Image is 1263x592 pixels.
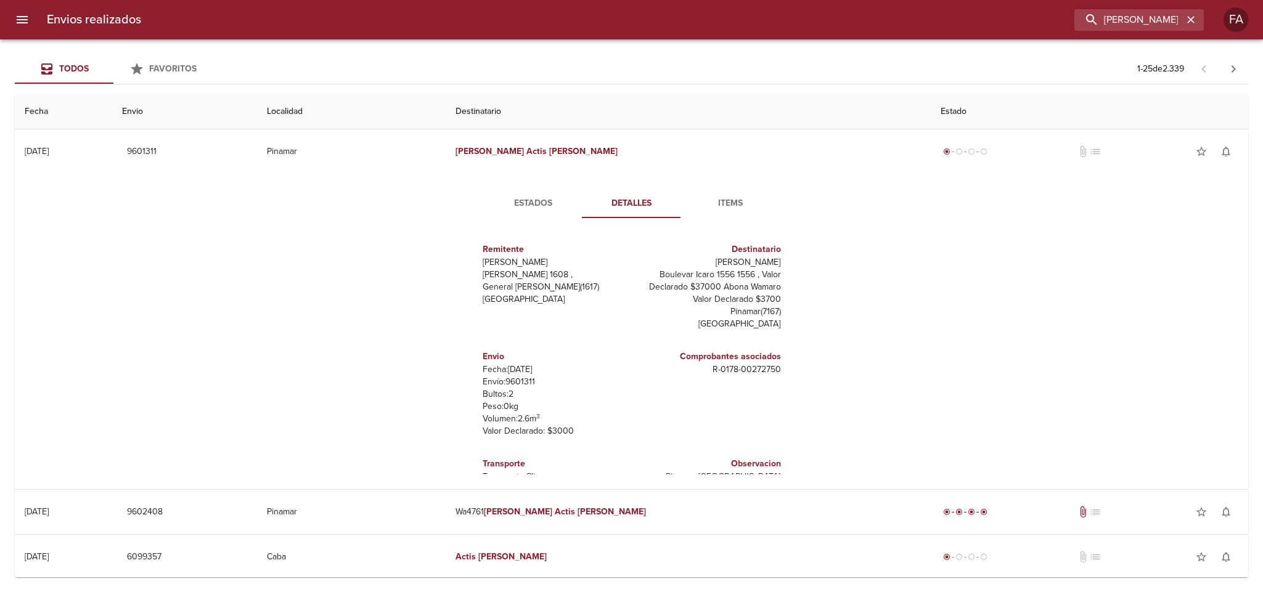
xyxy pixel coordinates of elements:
div: [DATE] [25,506,49,517]
input: buscar [1074,9,1183,31]
em: Actis [526,146,547,156]
button: Activar notificaciones [1214,545,1238,569]
div: [DATE] [25,551,49,562]
td: Caba [257,535,446,579]
td: Pinamar [257,129,446,174]
h6: Transporte [483,457,627,471]
span: No tiene documentos adjuntos [1077,551,1089,563]
em: [PERSON_NAME] [578,506,646,517]
th: Envio [112,94,257,129]
span: 9601311 [127,144,157,160]
span: Favoritos [149,63,197,74]
span: Items [689,196,772,211]
h6: Remitente [483,243,627,256]
div: Tabs Envios [15,54,212,84]
span: radio_button_checked [968,508,975,516]
div: Generado [941,551,990,563]
span: radio_button_unchecked [955,553,963,561]
span: radio_button_checked [955,508,963,516]
th: Estado [931,94,1248,129]
span: radio_button_checked [980,508,987,516]
span: star_border [1195,551,1208,563]
p: [PERSON_NAME] 1608 , [483,269,627,281]
span: radio_button_unchecked [980,553,987,561]
div: Entregado [941,506,990,518]
button: Activar notificaciones [1214,500,1238,524]
h6: Envios realizados [47,10,141,30]
p: Fecha: [DATE] [483,363,627,376]
td: Wa4761 [446,490,931,534]
p: Envío: 9601311 [483,376,627,388]
th: Fecha [15,94,112,129]
span: No tiene pedido asociado [1089,506,1102,518]
p: Valor Declarado: $ 3000 [483,425,627,437]
sup: 3 [536,412,540,420]
th: Destinatario [446,94,931,129]
p: Pinamar [GEOGRAPHIC_DATA] [637,471,781,483]
h6: Comprobantes asociados [637,350,781,363]
em: Actis [555,506,575,517]
span: notifications_none [1220,506,1232,518]
span: 9602408 [127,505,163,520]
p: [GEOGRAPHIC_DATA] [637,318,781,330]
button: Agregar a favoritos [1189,545,1214,569]
em: [PERSON_NAME] [456,146,524,156]
p: [PERSON_NAME] [483,256,627,269]
p: [PERSON_NAME] [637,256,781,269]
div: FA [1224,7,1248,32]
span: Detalles [590,196,674,211]
span: Pagina anterior [1189,62,1219,75]
span: star_border [1195,145,1208,158]
span: No tiene pedido asociado [1089,145,1102,158]
button: Agregar a favoritos [1189,139,1214,164]
span: 6099357 [127,549,161,565]
span: Tiene documentos adjuntos [1077,506,1089,518]
span: notifications_none [1220,145,1232,158]
h6: Destinatario [637,243,781,256]
span: radio_button_checked [943,508,950,516]
th: Localidad [257,94,446,129]
span: radio_button_unchecked [968,148,975,155]
p: Boulevar Icaro 1556 1556 , Valor Declarado $37000 Abona Wamaro Valor Declarado $3700 [637,269,781,306]
p: General [PERSON_NAME] ( 1617 ) [483,281,627,293]
em: [PERSON_NAME] [484,506,552,517]
span: radio_button_unchecked [968,553,975,561]
span: No tiene pedido asociado [1089,551,1102,563]
button: 9601311 [122,140,161,163]
div: Generado [941,145,990,158]
em: Actis [456,551,476,562]
p: [GEOGRAPHIC_DATA] [483,293,627,306]
em: [PERSON_NAME] [549,146,618,156]
div: [DATE] [25,146,49,156]
span: radio_button_unchecked [980,148,987,155]
div: Tabs detalle de guia [484,189,780,218]
button: Agregar a favoritos [1189,500,1214,524]
p: Pinamar ( 7167 ) [637,306,781,318]
button: menu [7,5,37,34]
span: Pagina siguiente [1219,54,1248,84]
button: Activar notificaciones [1214,139,1238,164]
span: radio_button_checked [943,553,950,561]
p: R - 0178 - 00272750 [637,363,781,376]
em: [PERSON_NAME] [478,551,547,562]
p: 1 - 25 de 2.339 [1137,63,1184,75]
p: Peso: 0 kg [483,400,627,413]
span: No tiene documentos adjuntos [1077,145,1089,158]
p: Transporte: Clicpaq [483,471,627,483]
span: notifications_none [1220,551,1232,563]
td: Pinamar [257,490,446,534]
p: Volumen: 2.6 m [483,413,627,425]
p: Bultos: 2 [483,388,627,400]
span: radio_button_checked [943,148,950,155]
h6: Envio [483,350,627,363]
h6: Observacion [637,457,781,471]
span: star_border [1195,506,1208,518]
button: 9602408 [122,501,168,524]
span: radio_button_unchecked [955,148,963,155]
button: 6099357 [122,546,166,569]
span: Todos [59,63,89,74]
span: Estados [491,196,575,211]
